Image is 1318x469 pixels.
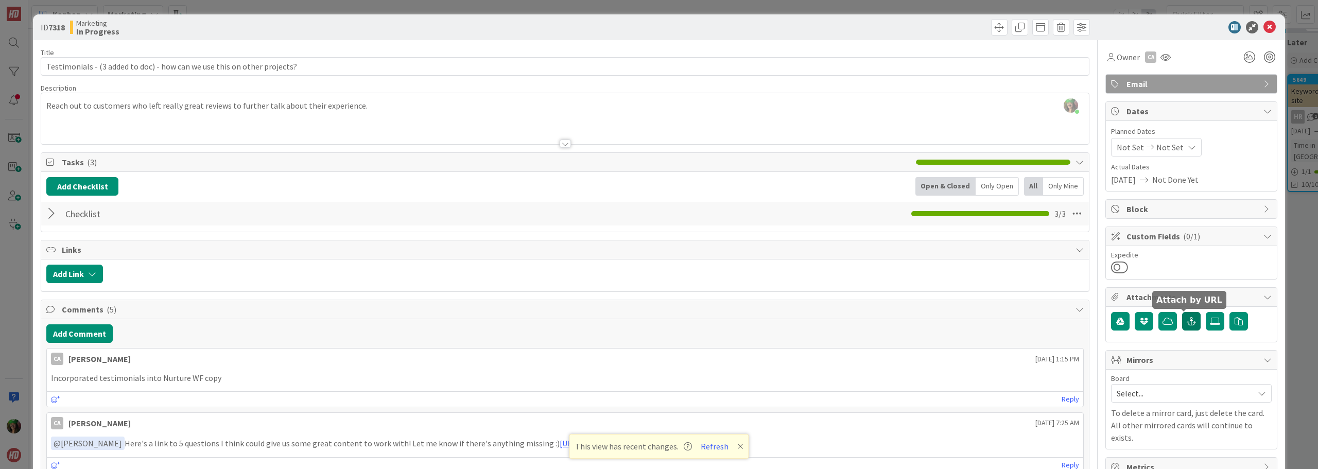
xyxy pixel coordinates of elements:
span: This view has recent changes. [575,440,692,453]
span: Custom Fields [1126,230,1258,242]
span: Not Set [1117,141,1144,153]
span: ID [41,21,65,33]
button: Add Checklist [46,177,118,196]
h5: Attach by URL [1156,295,1222,305]
span: Email [1126,78,1258,90]
button: Add Link [46,265,103,283]
div: [PERSON_NAME] [68,353,131,365]
span: ( 5 ) [107,304,116,315]
span: Marketing [76,19,119,27]
span: Planned Dates [1111,126,1272,137]
div: Only Open [976,177,1019,196]
input: type card name here... [41,57,1089,76]
span: Mirrors [1126,354,1258,366]
span: [PERSON_NAME] [54,438,122,448]
div: All [1024,177,1043,196]
span: [DATE] [1111,173,1136,186]
a: [URL][DOMAIN_NAME] [560,438,640,448]
span: Board [1111,375,1130,382]
span: [DATE] 1:15 PM [1035,354,1079,364]
span: Block [1126,203,1258,215]
input: Add Checklist... [62,204,293,223]
span: [DATE] 7:25 AM [1035,418,1079,428]
div: [PERSON_NAME] [68,417,131,429]
b: In Progress [76,27,119,36]
p: Reach out to customers who left really great reviews to further talk about their experience. [46,100,1084,112]
p: To delete a mirror card, just delete the card. All other mirrored cards will continue to exists. [1111,407,1272,444]
button: Refresh [697,440,732,453]
span: 3 / 3 [1054,207,1066,220]
label: Title [41,48,54,57]
span: Comments [62,303,1070,316]
div: CA [51,353,63,365]
span: Owner [1117,51,1140,63]
div: CA [51,417,63,429]
b: 7318 [48,22,65,32]
span: Description [41,83,76,93]
span: @ [54,438,61,448]
span: Select... [1117,386,1248,401]
div: Only Mine [1043,177,1084,196]
button: Add Comment [46,324,113,343]
span: ( 0/1 ) [1183,231,1200,241]
p: Here's a link to 5 questions I think could give us some great content to work with! Let me know i... [51,437,1079,450]
div: CA [1145,51,1156,63]
div: Expedite [1111,251,1272,258]
img: zMbp8UmSkcuFrGHA6WMwLokxENeDinhm.jpg [1064,98,1078,113]
span: Tasks [62,156,911,168]
span: Actual Dates [1111,162,1272,172]
p: Incorporated testimonials into Nurture WF copy [51,372,1079,384]
div: Open & Closed [915,177,976,196]
span: Not Set [1156,141,1184,153]
a: Reply [1062,393,1079,406]
span: Not Done Yet [1152,173,1199,186]
span: Attachments [1126,291,1258,303]
span: Links [62,244,1070,256]
span: ( 3 ) [87,157,97,167]
span: Dates [1126,105,1258,117]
